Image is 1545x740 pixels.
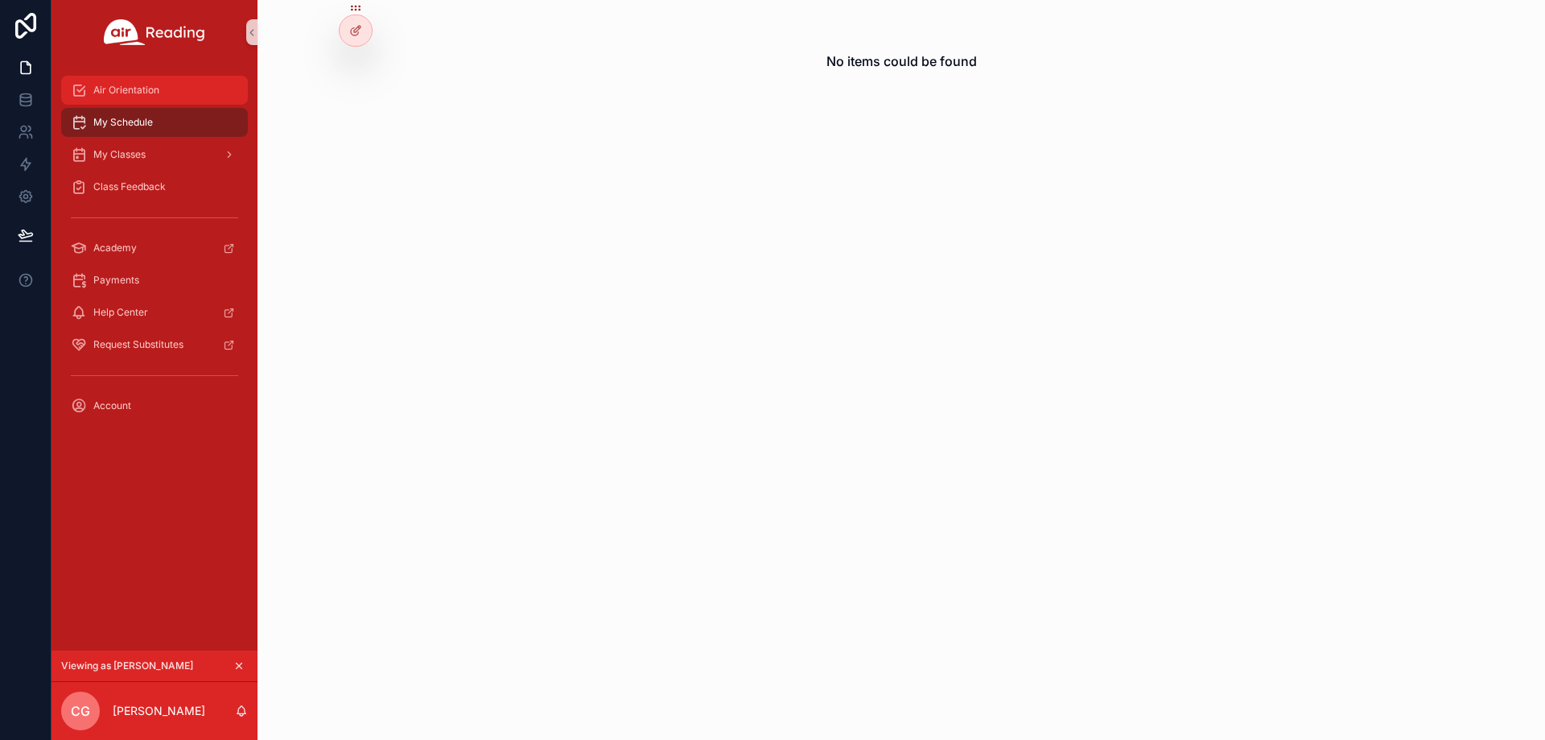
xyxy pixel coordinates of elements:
[826,52,977,71] h2: No items could be found
[61,76,248,105] a: Air Orientation
[93,306,148,319] span: Help Center
[93,274,139,287] span: Payments
[51,64,257,441] div: scrollable content
[61,266,248,295] a: Payments
[93,242,137,254] span: Academy
[93,84,159,97] span: Air Orientation
[61,234,248,263] a: Academy
[113,703,205,719] p: [PERSON_NAME]
[61,659,193,672] span: Viewing as [PERSON_NAME]
[93,148,146,161] span: My Classes
[61,330,248,359] a: Request Substitutes
[61,172,248,201] a: Class Feedback
[61,108,248,137] a: My Schedule
[93,338,183,351] span: Request Substitutes
[61,140,248,169] a: My Classes
[71,701,90,721] span: CG
[104,19,205,45] img: App logo
[93,116,153,129] span: My Schedule
[61,298,248,327] a: Help Center
[93,399,131,412] span: Account
[93,180,166,193] span: Class Feedback
[61,391,248,420] a: Account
